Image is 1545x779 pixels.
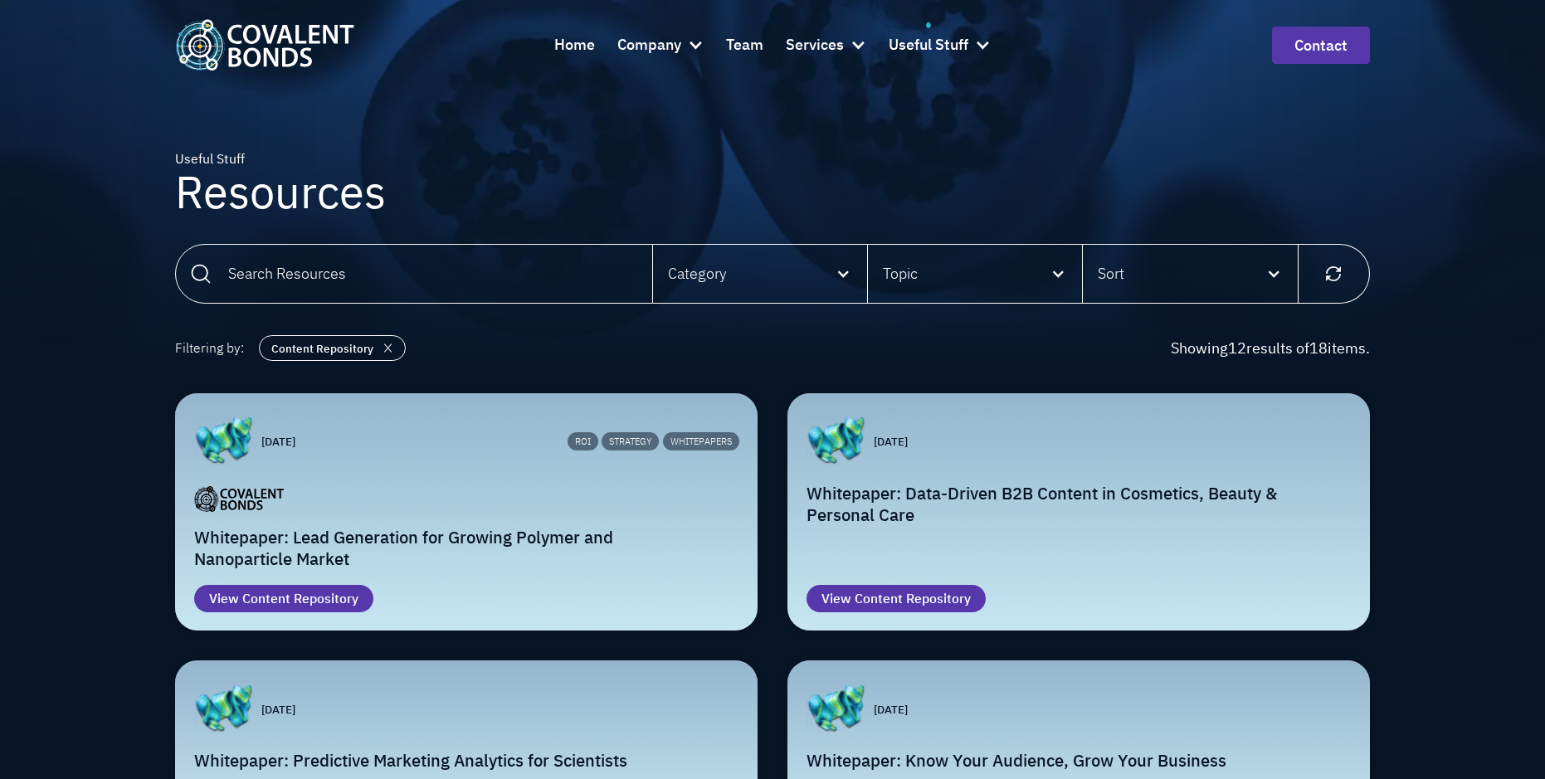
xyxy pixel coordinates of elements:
[194,750,739,772] h2: Whitepaper: Predictive Marketing Analytics for Scientists
[261,433,295,450] p: [DATE]
[889,22,991,67] div: Useful Stuff
[617,22,704,67] div: Company
[554,22,595,67] a: Home
[175,393,758,631] a: [DATE]ROIStrategyWhitepapersWhitepaper: Lead Generation for Growing Polymer and Nanoparticle Mark...
[855,589,971,609] div: Content Repository
[889,33,968,57] div: Useful Stuff
[175,334,244,363] div: Filtering by:
[786,33,844,57] div: Services
[663,432,739,451] div: Whitepapers
[726,33,763,57] div: Team
[1309,338,1328,358] span: 18
[868,245,1082,303] div: Topic
[602,432,659,451] div: Strategy
[1083,245,1297,303] div: Sort
[786,22,866,67] div: Services
[194,527,739,571] h2: Whitepaper: Lead Generation for Growing Polymer and Nanoparticle Market
[271,340,373,357] div: Content Repository
[209,589,239,609] div: View
[668,262,727,285] div: Category
[175,169,386,214] h1: Resources
[261,701,295,718] p: [DATE]
[1171,337,1370,359] div: Showing results of items.
[807,483,1352,527] h2: Whitepaper: Data-Driven B2B Content in Cosmetics, Beauty & Personal Care
[874,433,908,450] p: [DATE]
[1462,699,1545,779] iframe: Chat Widget
[787,393,1370,631] a: [DATE]Whitepaper: Data-Driven B2B Content in Cosmetics, Beauty & Personal CareViewContent Repository
[726,22,763,67] a: Team
[874,701,908,718] p: [DATE]
[175,244,653,304] input: Search Resources
[554,33,595,57] div: Home
[1228,338,1246,358] span: 12
[242,589,358,609] div: Content Repository
[883,262,918,285] div: Topic
[821,589,851,609] div: View
[175,19,354,70] img: Covalent Bonds White / Teal Logo
[1272,27,1370,64] a: contact
[1098,262,1124,285] div: Sort
[175,149,386,169] div: Useful Stuff
[807,750,1352,772] h2: Whitepaper: Know Your Audience, Grow Your Business
[568,432,598,451] div: ROI
[378,336,397,360] img: close icon
[617,33,681,57] div: Company
[653,245,867,303] div: Category
[175,19,354,70] a: home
